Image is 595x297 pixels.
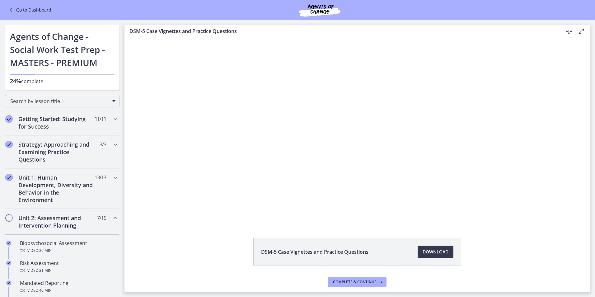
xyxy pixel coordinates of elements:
[38,267,52,274] span: · 21 min
[423,248,448,256] span: Download
[6,280,11,285] i: Completed
[20,279,117,294] div: Mandated Reporting
[10,98,109,105] span: Search by lesson title
[38,247,52,254] span: · 26 min
[18,214,94,229] h2: Unit 2: Assessment and Intervention Planning
[20,247,117,254] div: Video
[124,38,590,224] iframe: Video Lesson
[6,261,11,266] i: Completed
[282,2,357,17] img: Agents of Change
[10,30,115,69] h1: Agents of Change - Social Work Test Prep - MASTERS - PREMIUM
[100,141,106,148] span: 3 / 3
[18,174,94,204] h2: Unit 1: Human Development, Diversity and Behavior in the Environment
[333,280,377,285] span: Complete & continue
[38,287,52,294] span: · 40 min
[18,115,94,130] h2: Getting Started: Studying for Success
[7,6,51,14] a: Go to Dashboard
[20,259,117,274] div: Risk Assessment
[10,77,21,85] span: 24%
[95,115,106,123] span: 11 / 11
[20,267,117,274] div: Video
[129,27,553,35] h3: DSM-5 Case Vignettes and Practice Questions
[97,214,106,222] span: 7 / 15
[6,241,11,246] i: Completed
[328,277,387,287] button: Complete & continue
[5,95,119,107] div: Search by lesson title
[418,246,453,258] a: Download
[20,287,117,294] div: Video
[20,239,117,254] div: Biopsychosocial Assessment
[5,174,13,181] i: Completed
[261,248,368,256] span: DSM-5 Case Vignettes and Practice Questions
[5,141,13,148] i: Completed
[18,141,94,163] h2: Strategy: Approaching and Examining Practice Questions
[95,174,106,181] span: 13 / 13
[10,77,115,85] p: complete
[5,115,13,123] i: Completed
